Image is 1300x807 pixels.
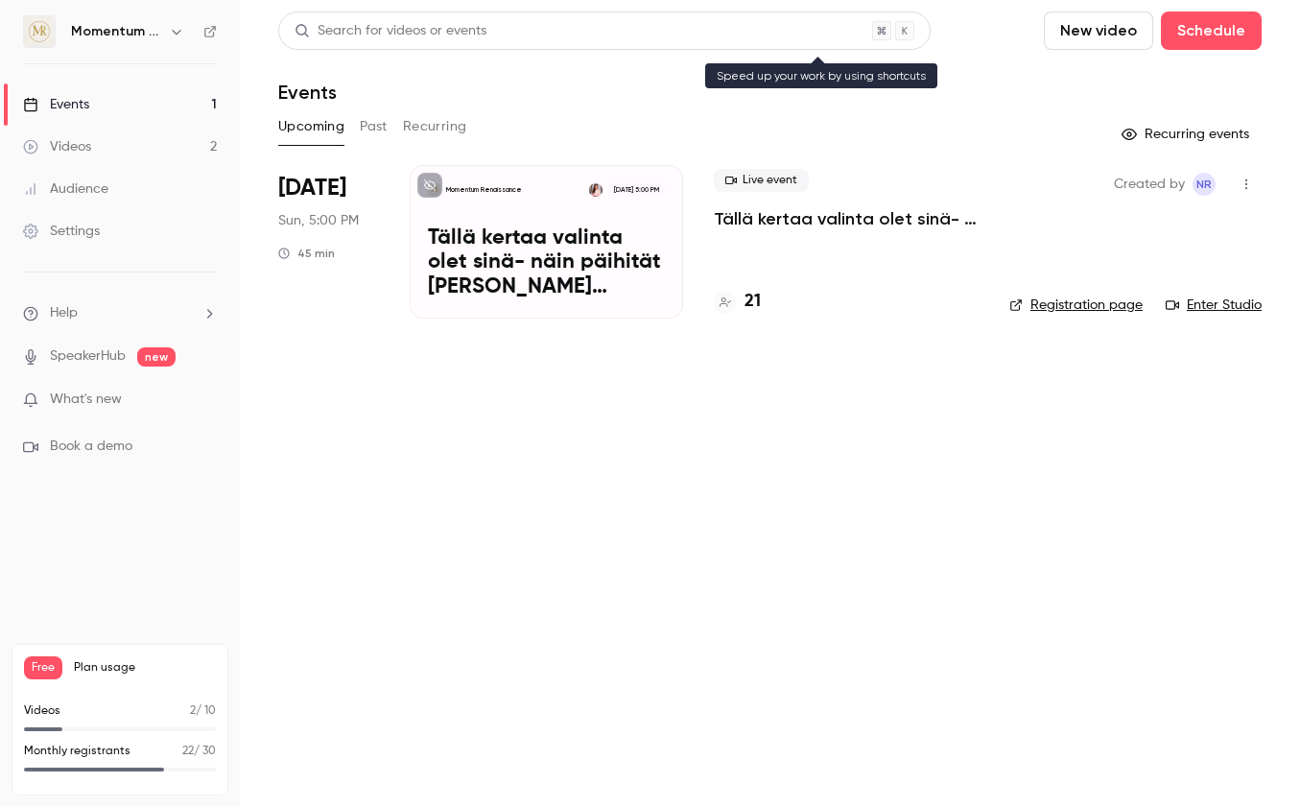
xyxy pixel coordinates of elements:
[403,111,467,142] button: Recurring
[50,303,78,323] span: Help
[1114,173,1185,196] span: Created by
[1113,119,1262,150] button: Recurring events
[50,390,122,410] span: What's new
[714,289,761,315] a: 21
[278,246,335,261] div: 45 min
[50,346,126,367] a: SpeakerHub
[278,165,379,319] div: Aug 10 Sun, 5:00 PM (Europe/Helsinki)
[360,111,388,142] button: Past
[607,183,664,197] span: [DATE] 5:00 PM
[182,746,194,757] span: 22
[278,211,359,230] span: Sun, 5:00 PM
[24,656,62,679] span: Free
[295,21,486,41] div: Search for videos or events
[137,347,176,367] span: new
[714,207,979,230] a: Tällä kertaa valinta olet sinä- näin päihität [PERSON_NAME] hakijat ja saat kutsun haastatteluun!
[23,222,100,241] div: Settings
[23,137,91,156] div: Videos
[589,183,603,197] img: Nina Rostedt
[1161,12,1262,50] button: Schedule
[23,179,108,199] div: Audience
[428,226,665,300] p: Tällä kertaa valinta olet sinä- näin päihität [PERSON_NAME] hakijat ja saat kutsun haastatteluun!
[1044,12,1153,50] button: New video
[23,303,217,323] li: help-dropdown-opener
[24,743,130,760] p: Monthly registrants
[745,289,761,315] h4: 21
[278,173,346,203] span: [DATE]
[74,660,216,676] span: Plan usage
[24,16,55,47] img: Momentum Renaissance
[50,437,132,457] span: Book a demo
[190,702,216,720] p: / 10
[446,185,522,195] p: Momentum Renaissance
[1166,296,1262,315] a: Enter Studio
[23,95,89,114] div: Events
[1193,173,1216,196] span: Nina Rostedt
[190,705,196,717] span: 2
[1009,296,1143,315] a: Registration page
[1196,173,1212,196] span: NR
[24,702,60,720] p: Videos
[410,165,683,319] a: Tällä kertaa valinta olet sinä- näin päihität sadat hakijat ja saat kutsun haastatteluun!Momentum...
[278,111,344,142] button: Upcoming
[278,81,337,104] h1: Events
[714,169,809,192] span: Live event
[182,743,216,760] p: / 30
[71,22,161,41] h6: Momentum Renaissance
